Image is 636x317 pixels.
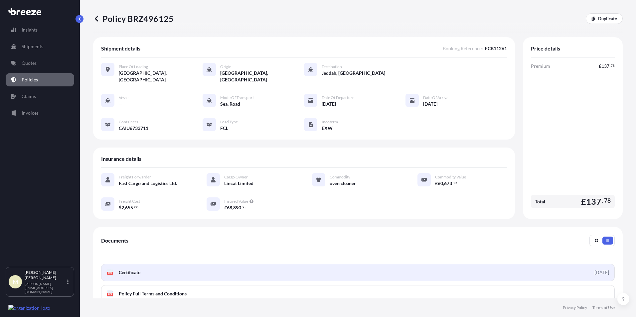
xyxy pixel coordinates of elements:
[220,101,240,107] span: Sea, Road
[101,156,141,162] span: Insurance details
[435,174,466,180] span: Commodity Value
[220,64,232,69] span: Origin
[22,76,38,83] p: Policies
[22,93,36,100] p: Claims
[563,305,587,310] a: Privacy Policy
[220,119,238,125] span: Load Type
[224,174,248,180] span: Cargo Owner
[220,70,304,83] span: [GEOGRAPHIC_DATA], [GEOGRAPHIC_DATA]
[22,27,38,33] p: Insights
[25,270,66,280] p: [PERSON_NAME] [PERSON_NAME]
[108,272,112,274] text: PDF
[452,182,453,184] span: .
[224,180,253,187] span: Lincat Limited
[101,237,128,244] span: Documents
[119,95,129,100] span: Vessel
[330,174,350,180] span: Commodity
[119,119,138,125] span: Containers
[601,64,609,68] span: 137
[322,64,342,69] span: Destination
[241,206,242,208] span: .
[119,174,151,180] span: Freight Forwarder
[586,13,623,24] a: Duplicate
[599,64,601,68] span: £
[101,285,615,302] a: PDFPolicy Full Terms and Conditions
[227,205,232,210] span: 68
[531,63,550,69] span: Premium
[119,199,140,204] span: Freight Cost
[121,205,124,210] span: 2
[535,198,545,205] span: Total
[322,95,354,100] span: Date of Departure
[119,125,148,132] span: CAIU6733711
[220,95,254,100] span: Mode of Transport
[443,45,483,52] span: Booking Reference :
[485,45,507,52] span: FCB11261
[8,305,50,311] img: organization-logo
[242,206,246,208] span: 25
[6,40,74,53] a: Shipments
[6,23,74,37] a: Insights
[125,205,133,210] span: 655
[93,13,174,24] p: Policy BRZ496125
[22,60,37,66] p: Quotes
[598,15,617,22] p: Duplicate
[602,199,603,203] span: .
[6,73,74,86] a: Policies
[22,110,39,116] p: Invoices
[423,95,449,100] span: Date of Arrival
[119,180,177,187] span: Fast Cargo and Logistics Ltd.
[101,45,140,52] span: Shipment details
[443,181,444,186] span: ,
[531,45,560,52] span: Price details
[224,199,248,204] span: Insured Value
[453,182,457,184] span: 25
[604,199,611,203] span: 78
[592,305,615,310] a: Terms of Use
[435,181,438,186] span: £
[108,293,112,296] text: PDF
[611,64,615,67] span: 78
[232,205,233,210] span: ,
[119,290,187,297] span: Policy Full Terms and Conditions
[233,205,241,210] span: 890
[581,197,586,206] span: £
[6,106,74,120] a: Invoices
[134,206,138,208] span: 00
[124,205,125,210] span: ,
[322,101,336,107] span: [DATE]
[119,269,140,276] span: Certificate
[22,43,43,50] p: Shipments
[438,181,443,186] span: 60
[133,206,134,208] span: .
[119,64,148,69] span: Place of Loading
[119,101,123,107] span: —
[6,56,74,70] a: Quotes
[586,197,601,206] span: 137
[322,70,385,76] span: Jeddah, [GEOGRAPHIC_DATA]
[119,70,203,83] span: [GEOGRAPHIC_DATA], [GEOGRAPHIC_DATA]
[25,282,66,294] p: [PERSON_NAME][EMAIL_ADDRESS][DOMAIN_NAME]
[423,101,437,107] span: [DATE]
[101,264,615,281] a: PDFCertificate[DATE]
[594,269,609,276] div: [DATE]
[444,181,452,186] span: 673
[220,125,228,132] span: FCL
[330,180,356,187] span: oven cleaner
[322,125,333,132] span: EXW
[610,64,610,67] span: .
[6,90,74,103] a: Claims
[322,119,338,125] span: Incoterm
[119,205,121,210] span: $
[224,205,227,210] span: £
[13,278,18,285] span: M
